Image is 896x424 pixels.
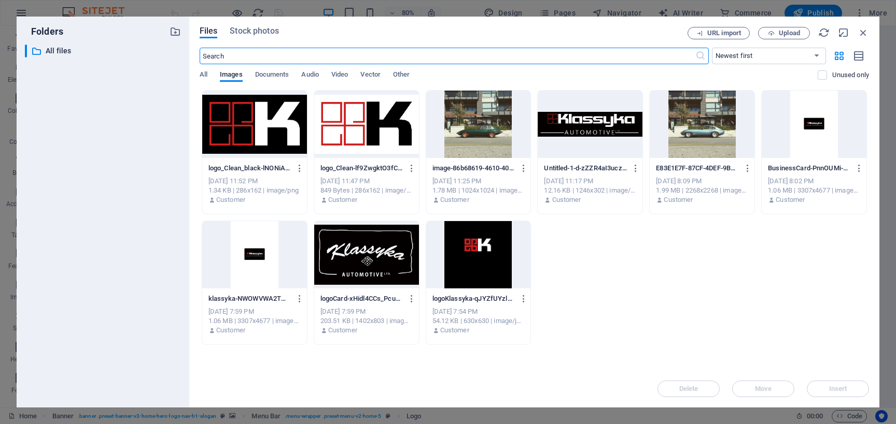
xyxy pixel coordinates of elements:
[200,25,218,37] span: Files
[208,177,301,186] div: [DATE] 11:52 PM
[707,30,741,36] span: URL import
[200,68,207,83] span: All
[393,68,410,83] span: Other
[320,307,413,316] div: [DATE] 7:59 PM
[768,186,860,195] div: 1.06 MB | 3307x4677 | image/jpeg
[544,186,636,195] div: 12.16 KB | 1246x302 | image/png
[432,307,525,316] div: [DATE] 7:54 PM
[220,68,243,83] span: Images
[432,316,525,326] div: 54.12 KB | 630x630 | image/jpeg
[216,326,245,335] p: Customer
[328,195,357,204] p: Customer
[320,164,403,173] p: logo_Clean-lf9ZwgktO3fC_upb8BKFEg.png
[230,25,278,37] span: Stock photos
[216,195,245,204] p: Customer
[656,177,748,186] div: [DATE] 8:09 PM
[208,307,301,316] div: [DATE] 7:59 PM
[331,68,348,83] span: Video
[832,70,869,80] p: Displays only files that are not in use on the website. Files added during this session can still...
[552,195,581,204] p: Customer
[360,68,381,83] span: Vector
[320,177,413,186] div: [DATE] 11:47 PM
[440,195,469,204] p: Customer
[440,326,469,335] p: Customer
[208,316,301,326] div: 1.06 MB | 3307x4677 | image/jpeg
[776,195,805,204] p: Customer
[320,186,413,195] div: 849 Bytes | 286x162 | image/png
[170,26,181,37] i: Create new folder
[301,68,318,83] span: Audio
[858,27,869,38] i: Close
[544,164,626,173] p: Untitled-1-d-zZZR4aI3ucz69XIAK3bA.png
[208,164,291,173] p: logo_Clean_black-lNONiAEXVqxYg6Bn_aY2xA.png
[768,177,860,186] div: [DATE] 8:02 PM
[758,27,810,39] button: Upload
[200,48,695,64] input: Search
[544,177,636,186] div: [DATE] 11:17 PM
[656,164,738,173] p: E83E1E7F-87CF-4DEF-9B6A-1F53B39DFBE4-UHC-UNd5_uYu9gDuLiaAmg.JPG
[208,186,301,195] div: 1.34 KB | 286x162 | image/png
[656,186,748,195] div: 1.99 MB | 2268x2268 | image/jpeg
[320,316,413,326] div: 203.51 KB | 1402x803 | image/jpeg
[768,164,850,173] p: BusinessCard-PnnOUMi-9g64X8OOdifM2Q.jpg
[818,27,830,38] i: Reload
[432,294,515,303] p: logoKlassyka-qJYZfUYzl1MFdhYHg8gF6Q.jpg
[432,164,515,173] p: image-86b68619-4610-4073-b3f6-56256cb3971e-nU4jH9wF6kwNGNFPPhpW3Q.png
[25,25,63,38] p: Folders
[779,30,800,36] span: Upload
[664,195,693,204] p: Customer
[432,177,525,186] div: [DATE] 11:25 PM
[208,294,291,303] p: klassyka-NWOWVWA2TWq-pyIhYAo3SA.jpg
[320,294,403,303] p: logoCard-xHidl4CCs_Pcu0mI8PHesA.jpg
[432,186,525,195] div: 1.78 MB | 1024x1024 | image/png
[838,27,849,38] i: Minimize
[328,326,357,335] p: Customer
[46,45,162,57] p: All files
[688,27,750,39] button: URL import
[255,68,289,83] span: Documents
[25,45,27,57] div: ​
